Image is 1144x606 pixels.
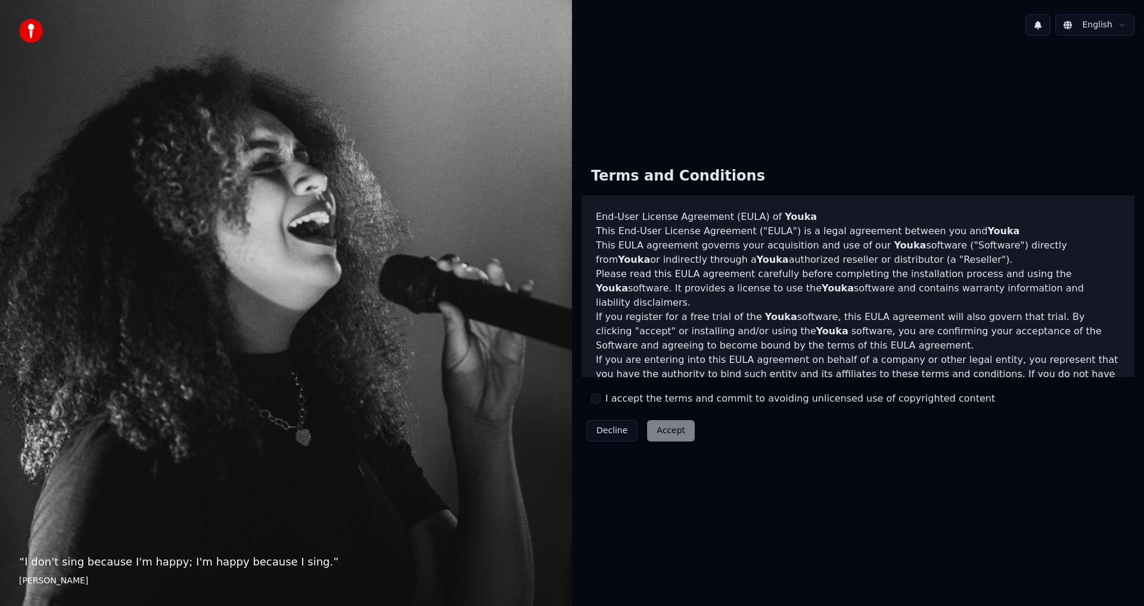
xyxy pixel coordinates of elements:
[19,575,553,587] footer: [PERSON_NAME]
[894,240,926,251] span: Youka
[618,254,650,265] span: Youka
[785,211,817,222] span: Youka
[987,225,1019,237] span: Youka
[757,254,789,265] span: Youka
[19,19,43,43] img: youka
[596,210,1120,224] h3: End-User License Agreement (EULA) of
[596,267,1120,310] p: Please read this EULA agreement carefully before completing the installation process and using th...
[582,157,775,195] div: Terms and Conditions
[816,325,848,337] span: Youka
[596,353,1120,410] p: If you are entering into this EULA agreement on behalf of a company or other legal entity, you re...
[765,311,797,322] span: Youka
[586,420,638,442] button: Decline
[19,554,553,570] p: “ I don't sing because I'm happy; I'm happy because I sing. ”
[596,238,1120,267] p: This EULA agreement governs your acquisition and use of our software ("Software") directly from o...
[596,310,1120,353] p: If you register for a free trial of the software, this EULA agreement will also govern that trial...
[596,224,1120,238] p: This End-User License Agreement ("EULA") is a legal agreement between you and
[596,282,628,294] span: Youka
[605,391,995,406] label: I accept the terms and commit to avoiding unlicensed use of copyrighted content
[822,282,854,294] span: Youka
